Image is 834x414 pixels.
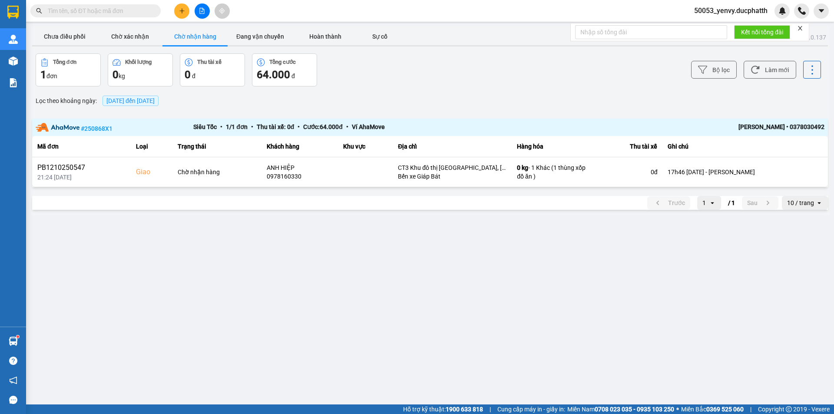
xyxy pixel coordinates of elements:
span: file-add [199,8,205,14]
img: logo-vxr [7,6,19,19]
span: 0 [185,69,191,81]
button: Đang vận chuyển [228,28,293,45]
span: • [217,123,226,130]
button: Khối lượng0kg [108,53,173,86]
img: solution-icon [9,78,18,87]
button: aim [215,3,230,19]
span: 12/10/2025 đến 12/10/2025 [106,97,155,104]
th: Loại [131,136,172,157]
button: Tổng cước64.000 đ [252,53,317,86]
div: ANH HIỆP [267,163,333,172]
input: Nhập số tổng đài [575,25,727,39]
div: Giao [136,167,167,177]
span: 0 kg [517,164,528,171]
span: Cung cấp máy in - giấy in: [497,404,565,414]
img: warehouse-icon [9,35,18,44]
th: Khu vực [338,136,393,157]
img: phone-icon [798,7,806,15]
span: plus [179,8,185,14]
strong: 0369 525 060 [706,406,744,413]
strong: 0708 023 035 - 0935 103 250 [595,406,674,413]
span: ⚪️ [676,407,679,411]
div: đ [257,68,312,82]
sup: 1 [17,335,19,338]
div: Thu tài xế [604,141,657,152]
img: warehouse-icon [9,337,18,346]
span: Kết nối tổng đài [741,27,783,37]
img: icon-new-feature [778,7,786,15]
span: | [750,404,751,414]
div: Khối lượng [125,59,152,65]
span: Miền Nam [567,404,674,414]
span: Miền Bắc [681,404,744,414]
button: previous page. current page 1 / 1 [647,196,690,209]
span: search [36,8,42,14]
span: notification [9,376,17,384]
button: Chờ nhận hàng [162,28,228,45]
div: 0 đ [604,168,657,176]
svg: open [816,199,823,206]
strong: 1900 633 818 [446,406,483,413]
span: • [343,123,352,130]
span: Lọc theo khoảng ngày : [36,96,97,106]
input: Tìm tên, số ĐT hoặc mã đơn [48,6,150,16]
button: Kết nối tổng đài [734,25,790,39]
span: • [294,123,303,130]
button: file-add [195,3,210,19]
svg: open [709,199,716,206]
span: 64.000 [257,69,290,81]
button: plus [174,3,189,19]
div: kg [113,68,168,82]
button: Thu tài xế0 đ [180,53,245,86]
th: Địa chỉ [393,136,512,157]
span: message [9,396,17,404]
span: copyright [786,406,792,412]
div: Tổng cước [269,59,296,65]
span: 1 [40,69,46,81]
span: | [490,404,491,414]
th: Mã đơn [32,136,131,157]
div: 10 / trang [787,199,814,207]
th: Ghi chú [662,136,828,157]
div: 1 [702,199,706,207]
span: 50053_yenvy.ducphatth [687,5,774,16]
button: next page. current page 1 / 1 [742,196,778,209]
button: Chờ xác nhận [97,28,162,45]
button: Chưa điều phối [32,28,97,45]
button: Sự cố [358,28,401,45]
button: Bộ lọc [691,61,737,79]
button: caret-down [814,3,829,19]
div: CT3 Khu đô thị [GEOGRAPHIC_DATA], [GEOGRAPHIC_DATA], [GEOGRAPHIC_DATA], [GEOGRAPHIC_DATA] [398,163,506,172]
th: Khách hàng [261,136,338,157]
div: [PERSON_NAME] • 0378030492 [667,122,824,133]
th: Hàng hóa [512,136,599,157]
span: close [797,25,803,31]
div: Thu tài xế [197,59,222,65]
img: warehouse-icon [9,56,18,66]
div: PB1210250547 [37,162,126,173]
div: - 1 Khác (1 thùng xốp đồ ăn ) [517,163,593,181]
span: # 250868X1 [81,125,113,132]
div: đơn [40,68,96,82]
div: 0978160330 [267,172,333,181]
span: • [248,123,257,130]
button: Hoàn thành [293,28,358,45]
span: question-circle [9,357,17,365]
span: / 1 [728,198,735,208]
div: Chờ nhận hàng [178,168,256,176]
div: 17h46 [DATE] - [PERSON_NAME] [668,168,823,176]
button: Làm mới [744,61,796,79]
span: 0 [113,69,119,81]
span: [DATE] đến [DATE] [103,96,159,106]
img: partner-logo [36,123,79,132]
button: Tổng đơn1đơn [36,53,101,86]
span: aim [219,8,225,14]
div: 21:24 [DATE] [37,173,126,182]
div: Bến xe Giáp Bát [398,172,506,181]
div: đ [185,68,240,82]
div: Siêu Tốc 1 / 1 đơn Thu tài xế: 0 đ Cước: 64.000 đ Ví AhaMove [193,122,667,133]
span: caret-down [817,7,825,15]
th: Trạng thái [172,136,261,157]
div: Tổng đơn [53,59,76,65]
